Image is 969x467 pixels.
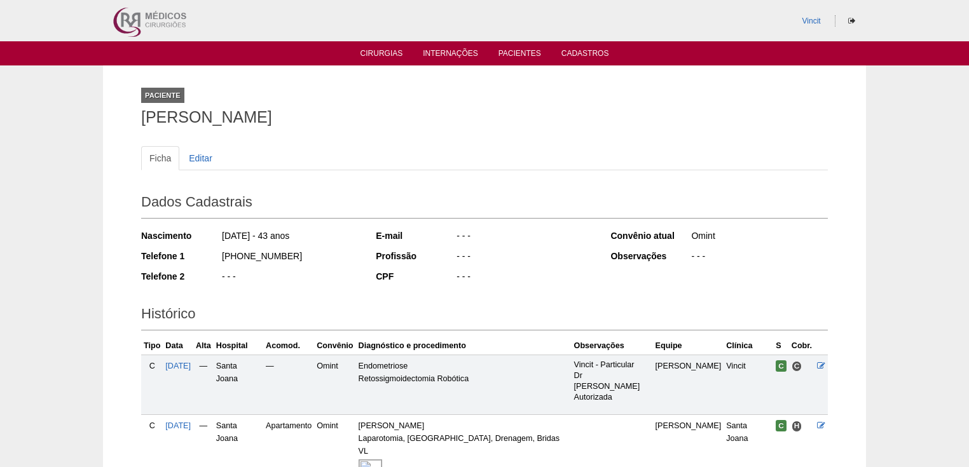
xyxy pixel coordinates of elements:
a: Cirurgias [361,49,403,62]
div: Telefone 1 [141,250,221,262]
div: - - - [455,229,593,245]
th: Hospital [214,337,263,355]
td: — [193,355,214,414]
p: Vincit - Particular Dr [PERSON_NAME] Autorizada [574,360,650,403]
div: C [144,360,160,372]
a: [DATE] [165,421,191,430]
div: [DATE] - 43 anos [221,229,359,245]
div: Nascimento [141,229,221,242]
a: Cadastros [561,49,609,62]
th: Cobr. [789,337,814,355]
th: Acomod. [263,337,314,355]
th: Data [163,337,193,355]
td: [PERSON_NAME] [653,355,724,414]
a: Pacientes [498,49,541,62]
th: S [773,337,789,355]
td: Vincit [724,355,773,414]
h1: [PERSON_NAME] [141,109,828,125]
th: Equipe [653,337,724,355]
div: [PHONE_NUMBER] [221,250,359,266]
div: CPF [376,270,455,283]
th: Clínica [724,337,773,355]
div: C [144,419,160,432]
h2: Dados Cadastrais [141,189,828,219]
a: Ficha [141,146,179,170]
td: Santa Joana [214,355,263,414]
th: Observações [572,337,653,355]
div: Paciente [141,88,184,103]
div: Convênio atual [610,229,690,242]
th: Convênio [314,337,355,355]
td: Endometriose Retossigmoidectomia Robótica [356,355,572,414]
th: Diagnóstico e procedimento [356,337,572,355]
td: Omint [314,355,355,414]
a: Editar [181,146,221,170]
div: - - - [221,270,359,286]
div: - - - [455,250,593,266]
a: Vincit [802,17,821,25]
th: Alta [193,337,214,355]
span: Hospital [792,421,802,431]
div: - - - [690,250,828,266]
div: E-mail [376,229,455,242]
div: - - - [455,270,593,286]
div: Profissão [376,250,455,262]
div: Omint [690,229,828,245]
span: Consultório [792,361,802,372]
a: Internações [423,49,478,62]
div: Observações [610,250,690,262]
i: Sair [848,17,855,25]
th: Tipo [141,337,163,355]
span: Confirmada [776,360,787,372]
a: [DATE] [165,362,191,370]
span: Confirmada [776,420,787,431]
h2: Histórico [141,301,828,330]
div: Telefone 2 [141,270,221,283]
td: — [263,355,314,414]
